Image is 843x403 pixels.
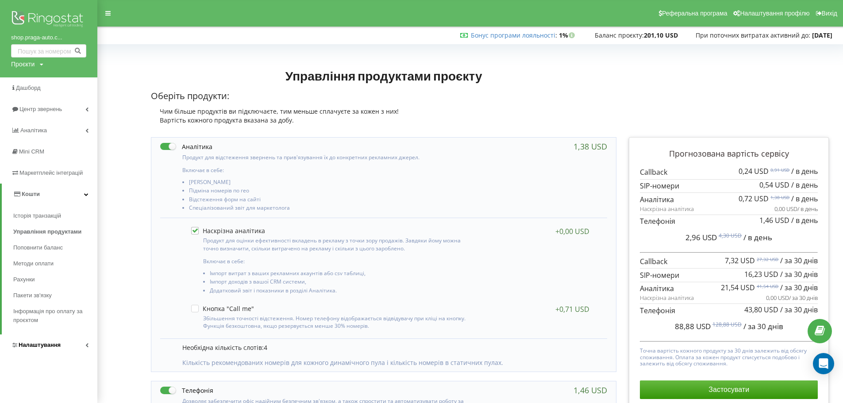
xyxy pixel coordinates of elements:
[759,215,789,225] span: 1,46 USD
[555,305,589,314] div: +0,71 USD
[757,283,778,289] sup: 41,54 USD
[644,31,678,39] strong: 201,10 USD
[770,194,789,200] sup: 1,38 USD
[640,345,818,367] p: Точна вартість кожного продукту за 30 днів залежить від обсягу споживання. Оплата за кожен продук...
[13,275,35,284] span: Рахунки
[812,31,832,39] strong: [DATE]
[719,232,742,239] sup: 4,30 USD
[740,10,809,17] span: Налаштування профілю
[791,194,818,203] span: / в день
[640,294,694,302] span: Наскрізна аналітика
[264,343,267,352] span: 4
[13,303,97,328] a: Інформація про оплату за проєктом
[559,31,577,39] strong: 1%
[640,195,818,205] p: Аналітика
[13,243,63,252] span: Поповнити баланс
[11,9,86,31] img: Ringostat logo
[13,288,97,303] a: Пакети зв'язку
[189,196,473,205] li: Відстеження форм на сайті
[774,205,818,213] p: 0,00 USD
[210,279,470,287] li: Імпорт доходів з вашої CRM системи,
[19,148,44,155] span: Mini CRM
[789,294,818,302] span: / за 30 днів
[189,188,473,196] li: Підміна номерів по гео
[640,148,818,160] p: Прогнозована вартість сервісу
[203,257,470,265] p: Включає в себе:
[712,321,742,328] sup: 128,88 USD
[11,33,86,42] a: shop.praga-auto.c...
[780,283,818,292] span: / за 30 днів
[471,31,555,39] a: Бонус програми лояльності
[743,232,772,242] span: / в день
[191,305,254,312] label: Кнопка "Call me"
[151,90,616,103] p: Оберіть продукти:
[182,166,473,174] p: Включає в себе:
[19,106,62,112] span: Центр звернень
[780,305,818,315] span: / за 30 днів
[640,380,818,399] button: Застосувати
[739,166,769,176] span: 0,24 USD
[13,224,97,240] a: Управління продуктами
[780,256,818,265] span: / за 30 днів
[189,205,473,213] li: Спеціалізований звіт для маркетолога
[13,208,97,224] a: Історія транзакцій
[744,269,778,279] span: 16,23 USD
[151,116,616,125] div: Вартість кожного продукта вказана за добу.
[160,386,213,395] label: Телефонія
[13,227,81,236] span: Управління продуктами
[11,60,35,69] div: Проєкти
[2,184,97,205] a: Кошти
[640,216,818,226] p: Телефонія
[19,169,83,176] span: Маркетплейс інтеграцій
[13,307,93,325] span: Інформація про оплату за проєктом
[471,31,557,39] span: :
[13,256,97,272] a: Методи оплати
[160,142,212,151] label: Аналітика
[744,305,778,315] span: 43,80 USD
[210,270,470,279] li: Імпорт витрат з ваших рекламних акаунтів або csv таблиці,
[182,154,473,161] p: Продукт для відстеження звернень та прив'язування їх до конкретних рекламних джерел.
[20,127,47,134] span: Аналiтика
[182,343,598,352] p: Необхідна кількість слотів:
[595,31,644,39] span: Баланс проєкту:
[685,232,717,242] span: 2,96 USD
[822,10,837,17] span: Вихід
[640,167,818,177] p: Callback
[813,353,834,374] div: Open Intercom Messenger
[721,283,755,292] span: 21,54 USD
[696,31,810,39] span: При поточних витратах активний до:
[203,315,470,330] p: Збільшення точності відстеження. Номер телефону відображається відвідувачу при кліці на кнопку. Ф...
[791,180,818,190] span: / в день
[640,257,818,267] p: Callback
[574,142,607,151] div: 1,38 USD
[16,84,41,91] span: Дашборд
[11,44,86,58] input: Пошук за номером
[759,180,789,190] span: 0,54 USD
[13,291,52,300] span: Пакети зв'язку
[780,269,818,279] span: / за 30 днів
[19,342,61,348] span: Налаштування
[725,256,755,265] span: 7,32 USD
[640,181,818,191] p: SIP-номери
[743,321,783,331] span: / за 30 днів
[739,194,769,203] span: 0,72 USD
[555,227,589,236] div: +0,00 USD
[797,205,818,213] span: / в день
[13,259,54,268] span: Методи оплати
[203,237,470,252] p: Продукт для оцінки ефективності вкладень в рекламу з точки зору продажів. Завдяки йому можна точн...
[151,107,616,116] div: Чим більше продуктів ви підключаєте, тим меньше сплачуєте за кожен з них!
[22,191,40,197] span: Кошти
[640,284,818,294] p: Аналітика
[640,270,818,280] p: SIP-номери
[791,166,818,176] span: / в день
[757,256,778,262] sup: 27,32 USD
[151,68,616,84] h1: Управління продуктами проєкту
[13,211,61,220] span: Історія транзакцій
[574,386,607,395] div: 1,46 USD
[766,294,818,302] p: 0,00 USD
[675,321,711,331] span: 88,88 USD
[191,227,265,234] label: Наскрізна аналітика
[13,240,97,256] a: Поповнити баланс
[770,167,789,173] sup: 0,91 USD
[640,306,818,316] p: Телефонія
